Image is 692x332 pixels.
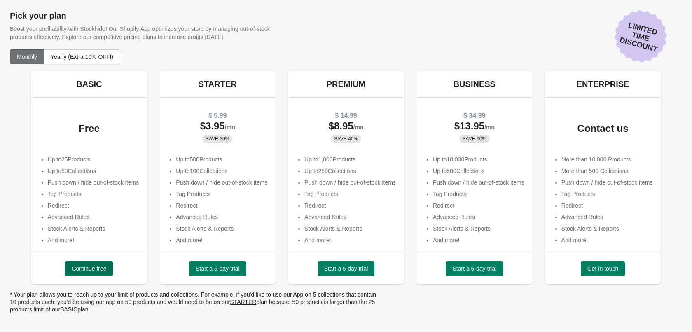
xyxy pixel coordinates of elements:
[454,79,496,89] h5: BUSINESS
[10,49,44,64] button: Monthly
[433,201,524,210] li: Redirect
[296,112,396,120] div: $ 14.99
[433,155,524,164] p: Up to 10,000 Products
[561,213,653,221] li: Advanced Rules
[44,49,120,64] button: Yearly (Extra 10% OFF!)
[196,265,240,272] span: Start a 5-day trial
[553,124,653,133] div: Contact us
[176,201,267,210] li: Redirect
[10,11,682,21] h1: Pick your plan
[76,79,102,89] h5: BASIC
[433,213,524,221] li: Advanced Rules
[304,167,396,175] p: Up to 250 Collections
[48,155,139,164] p: Up to 25 Products
[176,155,267,164] p: Up to 500 Products
[324,265,368,272] span: Start a 5-day trial
[176,236,267,244] li: And more!
[48,167,139,175] p: Up to 50 Collections
[72,265,106,272] span: Continue free
[10,291,381,313] p: * Your plan allows you to reach up to your limit of products and collections. For example, if you...
[433,236,524,244] li: And more!
[587,265,619,272] span: Get in touch
[561,236,653,244] li: And more!
[168,122,267,131] div: $ 3.95
[189,261,246,276] button: Start a 5-day trial
[446,261,503,276] button: Start a 5-day trial
[484,124,495,131] span: /mo
[304,201,396,210] li: Redirect
[433,167,524,175] p: Up to 500 Collections
[304,178,396,187] li: Push down / hide out-of-stock items
[48,201,139,210] li: Redirect
[296,122,396,131] div: $ 8.95
[327,79,365,89] h5: PREMIUM
[48,213,139,221] li: Advanced Rules
[65,261,113,276] button: Continue free
[425,112,524,120] div: $ 34.99
[199,79,237,89] h5: STARTER
[561,201,653,210] li: Redirect
[176,213,267,221] li: Advanced Rules
[206,136,229,142] span: SAVE 30%
[581,261,625,276] button: Get in touch
[304,155,396,164] p: Up to 1,000 Products
[51,54,113,60] span: Yearly (Extra 10% OFF!)
[230,299,256,305] ins: STARTER
[60,306,77,313] ins: BASIC
[561,224,653,233] li: Stock Alerts & Reports
[561,178,653,187] li: Push down / hide out-of-stock items
[304,224,396,233] li: Stock Alerts & Reports
[10,25,293,41] p: Boost your profitability with Stockhide! Our Shopify App optimizes your store by managing out-of-...
[318,261,375,276] button: Start a 5-day trial
[304,190,396,198] li: Tag Products
[48,224,139,233] li: Stock Alerts & Reports
[304,213,396,221] li: Advanced Rules
[452,265,496,272] span: Start a 5-day trial
[17,54,37,60] span: Monthly
[463,136,486,142] span: SAVE 60%
[433,178,524,187] li: Push down / hide out-of-stock items
[225,124,235,131] span: /mo
[48,190,139,198] li: Tag Products
[561,167,653,175] p: More than 500 Collections
[176,178,267,187] li: Push down / hide out-of-stock items
[425,122,524,131] div: $ 13.95
[433,224,524,233] li: Stock Alerts & Reports
[561,155,653,164] p: More than 10,000 Products
[176,167,267,175] p: Up to 100 Collections
[176,224,267,233] li: Stock Alerts & Reports
[334,136,358,142] span: SAVE 40%
[168,112,267,120] div: $ 5.99
[48,236,139,244] li: And more!
[577,79,629,89] h5: ENTERPRISE
[40,124,139,133] div: Free
[176,190,267,198] li: Tag Products
[353,124,364,131] span: /mo
[609,5,673,69] div: LIMITED TIME DISCOUNT
[48,178,139,187] li: Push down / hide out-of-stock items
[304,236,396,244] li: And more!
[561,190,653,198] li: Tag Products
[433,190,524,198] li: Tag Products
